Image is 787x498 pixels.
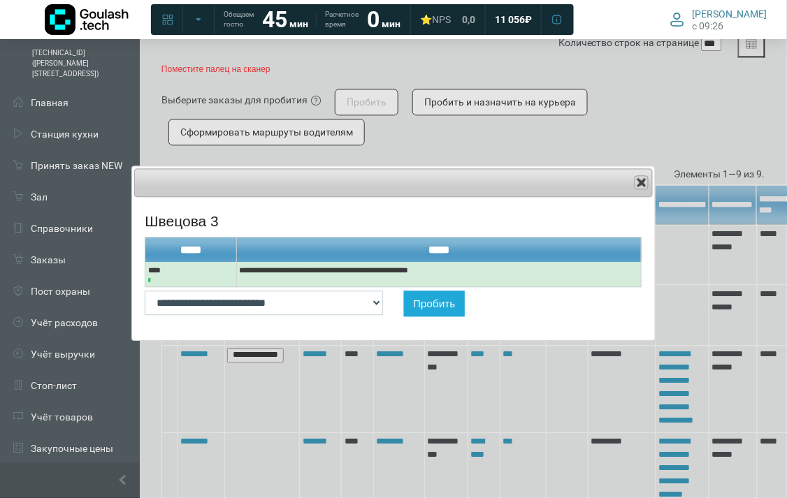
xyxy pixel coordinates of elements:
span: NPS [432,14,451,25]
button: Пробить [404,291,465,316]
strong: 45 [262,6,287,33]
span: 11 056 [495,13,525,26]
div: ⭐ [420,13,451,26]
span: мин [289,18,308,29]
span: c 09:26 [693,20,724,31]
h4: Швецова 3 [145,212,642,230]
a: Обещаем гостю 45 мин Расчетное время 0 мин [215,7,409,32]
span: ₽ [525,13,532,26]
img: Логотип компании Goulash.tech [45,4,129,35]
span: мин [382,18,400,29]
span: [PERSON_NAME] [693,8,767,20]
strong: 0 [367,6,380,33]
a: 11 056 ₽ [486,7,540,32]
span: Расчетное время [325,10,359,29]
span: Обещаем гостю [224,10,254,29]
button: [PERSON_NAME] c 09:26 [662,5,776,34]
a: ⭐NPS 0,0 [412,7,484,32]
button: Close [635,175,649,189]
span: 0,0 [462,13,475,26]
